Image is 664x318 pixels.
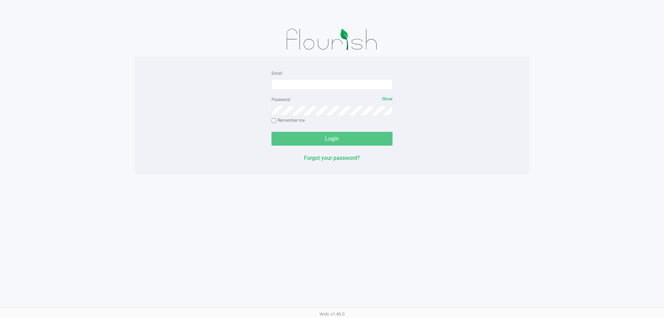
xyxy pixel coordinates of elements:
span: Show [382,97,393,101]
span: Web: v1.40.0 [320,311,344,317]
input: Remember me [271,118,276,123]
label: Email [271,70,282,76]
label: Password [271,97,290,103]
button: Forgot your password? [304,154,360,162]
label: Remember me [271,117,305,124]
